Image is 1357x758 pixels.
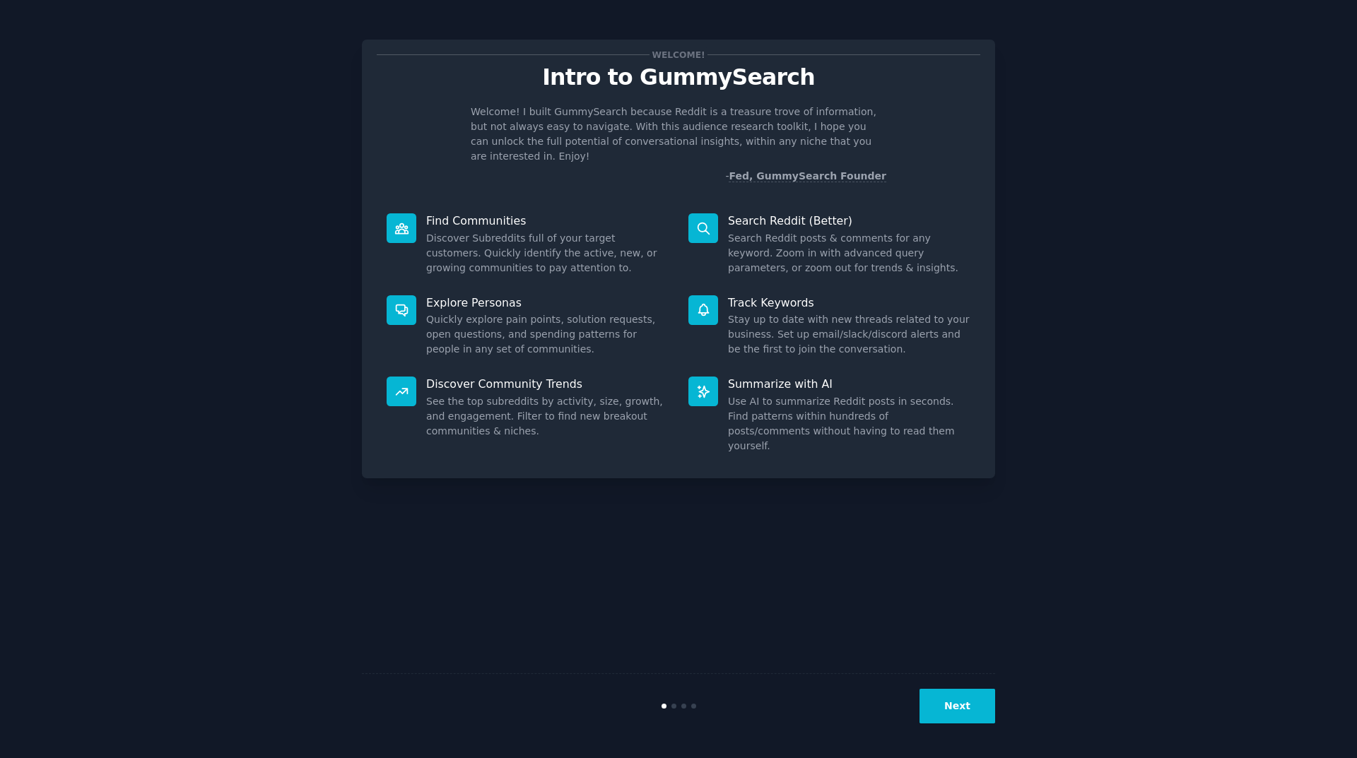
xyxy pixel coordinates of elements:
p: Discover Community Trends [426,377,669,391]
a: Fed, GummySearch Founder [729,170,886,182]
span: Welcome! [650,47,707,62]
button: Next [920,689,995,723]
p: Welcome! I built GummySearch because Reddit is a treasure trove of information, but not always ea... [471,105,886,164]
dd: Stay up to date with new threads related to your business. Set up email/slack/discord alerts and ... [728,312,970,357]
dd: Search Reddit posts & comments for any keyword. Zoom in with advanced query parameters, or zoom o... [728,231,970,276]
dd: Use AI to summarize Reddit posts in seconds. Find patterns within hundreds of posts/comments with... [728,394,970,454]
div: - [725,169,886,184]
dd: Discover Subreddits full of your target customers. Quickly identify the active, new, or growing c... [426,231,669,276]
p: Explore Personas [426,295,669,310]
p: Find Communities [426,213,669,228]
dd: Quickly explore pain points, solution requests, open questions, and spending patterns for people ... [426,312,669,357]
p: Search Reddit (Better) [728,213,970,228]
dd: See the top subreddits by activity, size, growth, and engagement. Filter to find new breakout com... [426,394,669,439]
p: Intro to GummySearch [377,65,980,90]
p: Summarize with AI [728,377,970,391]
p: Track Keywords [728,295,970,310]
